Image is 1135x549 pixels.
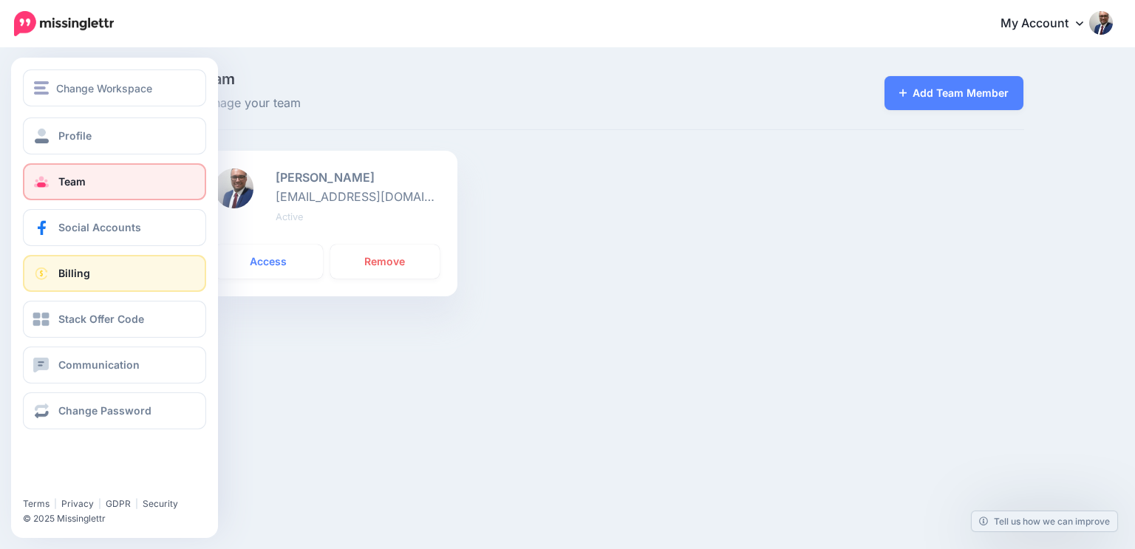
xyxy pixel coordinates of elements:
[135,498,138,509] span: |
[58,129,92,142] span: Profile
[23,477,135,491] iframe: Twitter Follow Button
[98,498,101,509] span: |
[58,267,90,279] span: Billing
[106,498,131,509] a: GDPR
[23,392,206,429] a: Change Password
[14,11,114,36] img: Missinglettr
[143,498,178,509] a: Security
[58,358,140,371] span: Communication
[23,163,206,200] a: Team
[23,117,206,154] a: Profile
[276,211,303,222] small: Active
[265,168,450,227] div: [EMAIL_ADDRESS][DOMAIN_NAME]
[23,301,206,338] a: Stack Offer Code
[214,245,324,279] a: Access
[23,498,50,509] a: Terms
[276,170,375,185] b: fvargas@zewsweb.com
[34,81,49,95] img: menu.png
[23,255,206,292] a: Billing
[61,498,94,509] a: Privacy
[885,76,1024,110] a: Add Team Member
[23,209,206,246] a: Social Accounts
[58,221,141,233] span: Social Accounts
[197,94,741,113] span: Manage your team
[58,404,151,417] span: Change Password
[214,168,254,208] img: fabian-pq_thumb_medium.jpg
[972,511,1117,531] a: Tell us how we can improve
[54,498,57,509] span: |
[986,6,1113,42] a: My Account
[23,347,206,383] a: Communication
[23,511,215,526] li: © 2025 Missinglettr
[330,245,440,279] a: Remove
[58,313,144,325] span: Stack Offer Code
[23,69,206,106] button: Change Workspace
[197,72,741,86] span: Team
[58,175,86,188] span: Team
[56,80,152,97] span: Change Workspace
